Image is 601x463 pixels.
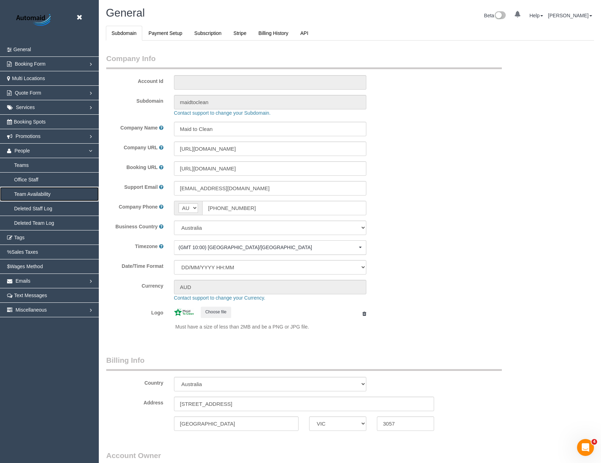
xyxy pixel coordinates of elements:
span: Emails [16,278,30,284]
a: Billing History [253,26,294,41]
label: Currency [101,280,169,289]
label: Subdomain [101,95,169,104]
label: Logo [101,307,169,316]
span: (GMT 10:00) [GEOGRAPHIC_DATA]/[GEOGRAPHIC_DATA] [179,244,357,251]
span: General [13,47,31,52]
a: Stripe [228,26,252,41]
span: Sales Taxes [11,249,38,255]
a: Help [529,13,543,18]
img: 367b4035868b057e955216826a9f17c862141b21.jpeg [174,308,194,316]
a: Beta [484,13,506,18]
label: Account Id [101,75,169,85]
div: Contact support to change your Subdomain. [169,109,575,116]
label: Company Name [120,124,158,131]
legend: Billing Info [106,355,502,371]
label: Company URL [124,144,157,151]
label: Country [144,379,163,386]
span: Miscellaneous [16,307,47,313]
span: People [14,148,30,154]
img: New interface [494,11,506,20]
img: Automaid Logo [12,12,56,28]
span: Multi Locations [12,76,45,81]
div: Contact support to change your Currency. [169,294,575,301]
label: Business Country [115,223,158,230]
legend: Company Info [106,53,502,69]
span: General [106,7,145,19]
label: Booking URL [126,164,158,171]
a: Payment Setup [143,26,188,41]
button: Choose file [201,307,231,318]
span: 4 [591,439,597,445]
input: Zip [377,416,434,431]
a: Subdomain [106,26,142,41]
label: Support Email [124,184,158,191]
span: Text Messages [14,293,47,298]
a: API [295,26,314,41]
span: Promotions [16,133,41,139]
span: Booking Spots [14,119,46,125]
ol: Choose Timezone [174,240,366,255]
input: City [174,416,299,431]
input: Phone [202,201,366,215]
p: Must have a size of less than 2MB and be a PNG or JPG file. [175,323,366,330]
span: Services [16,104,35,110]
span: Quote Form [15,90,41,96]
span: Wages Method [10,264,43,269]
label: Address [144,399,163,406]
a: [PERSON_NAME] [548,13,592,18]
a: Subscription [189,26,227,41]
label: Date/Time Format [101,260,169,270]
label: Timezone [135,243,158,250]
span: Tags [14,235,25,240]
label: Company Phone [119,203,157,210]
span: Booking Form [15,61,46,67]
button: (GMT 10:00) [GEOGRAPHIC_DATA]/[GEOGRAPHIC_DATA] [174,240,366,255]
iframe: Intercom live chat [577,439,594,456]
